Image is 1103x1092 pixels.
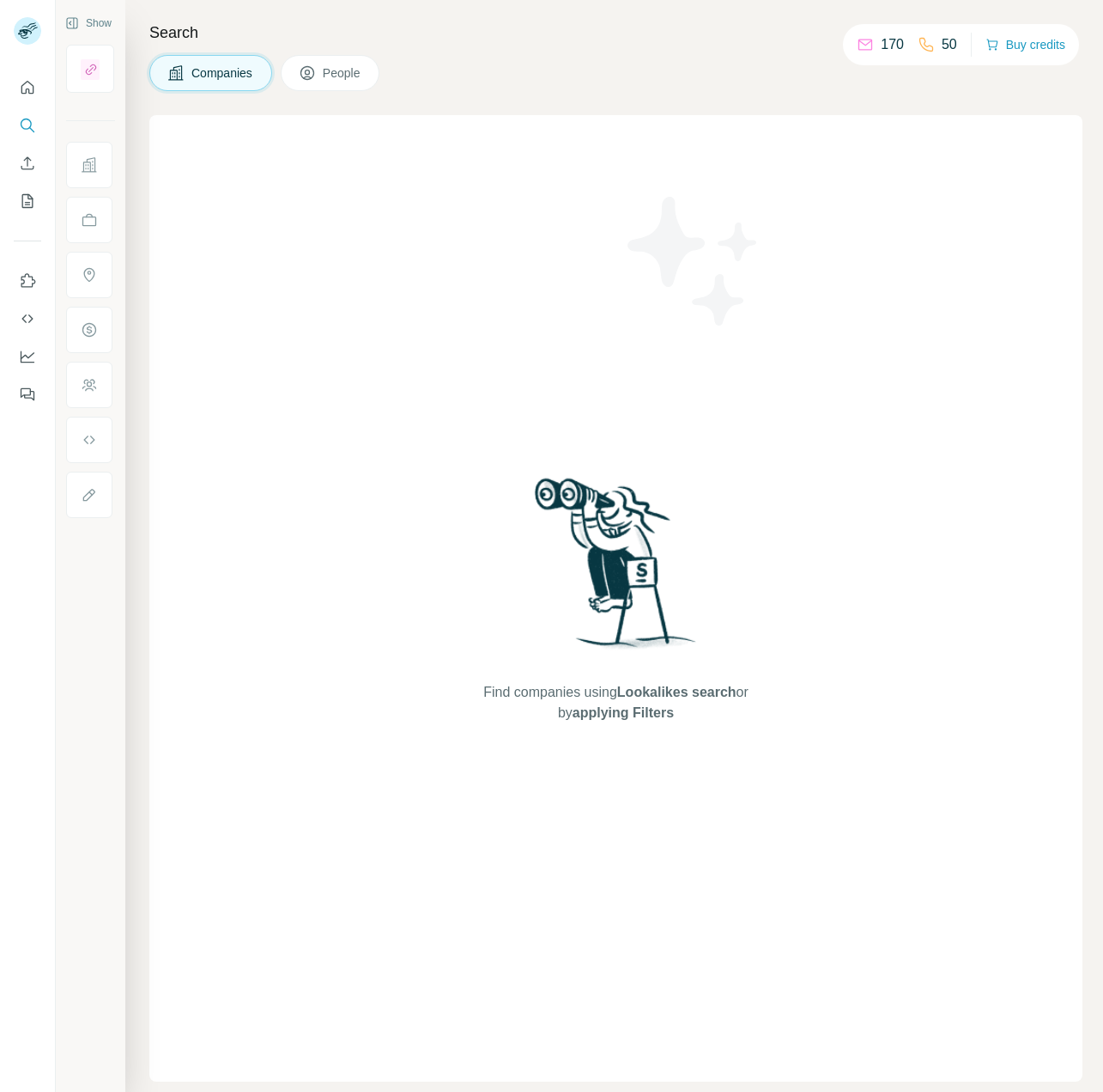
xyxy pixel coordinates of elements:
[942,34,957,55] p: 50
[14,379,41,410] button: Feedback
[14,148,41,179] button: Enrich CSV
[191,64,254,82] span: Companies
[14,303,41,334] button: Use Surfe API
[527,473,706,665] img: Surfe Illustration - Woman searching with binoculars
[616,184,771,339] img: Surfe Illustration - Stars
[14,341,41,372] button: Dashboard
[14,265,41,296] button: Use Surfe on LinkedIn
[14,110,41,141] button: Search
[323,64,362,82] span: People
[985,33,1065,57] button: Buy credits
[478,682,753,723] span: Find companies using or by
[53,10,124,36] button: Show
[573,705,674,720] span: applying Filters
[881,34,904,55] p: 170
[617,685,736,699] span: Lookalikes search
[149,21,1082,45] h4: Search
[14,72,41,103] button: Quick start
[14,186,41,217] button: My lists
